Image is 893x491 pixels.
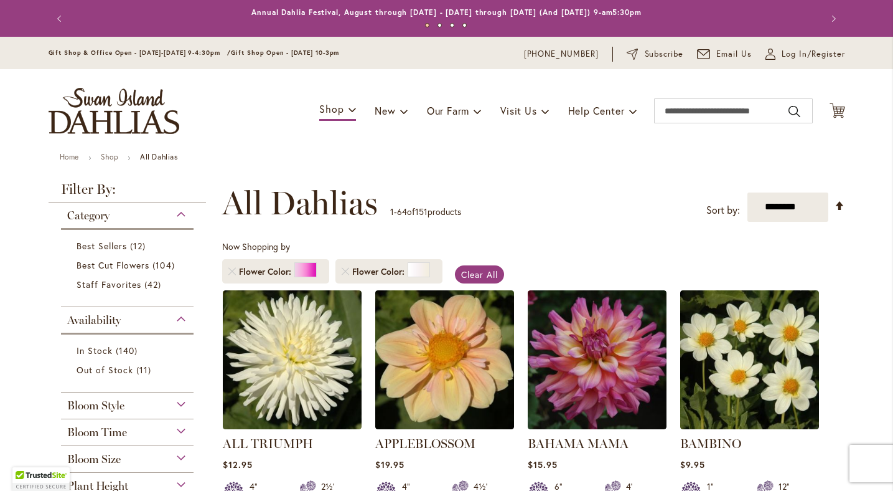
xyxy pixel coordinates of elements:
a: In Stock 140 [77,344,182,357]
button: 1 of 4 [425,23,429,27]
button: 4 of 4 [462,23,467,27]
span: 64 [397,206,407,217]
a: APPLEBLOSSOM [375,420,514,432]
span: $19.95 [375,459,404,470]
button: Next [820,6,845,31]
a: BAHAMA MAMA [528,436,629,451]
span: Staff Favorites [77,279,142,290]
p: - of products [390,202,461,222]
img: ALL TRIUMPH [223,290,362,429]
span: Log In/Register [782,48,845,60]
span: $15.95 [528,459,558,470]
img: Bahama Mama [528,290,666,429]
span: Flower Color [239,265,294,278]
span: Best Cut Flowers [77,259,150,271]
span: Subscribe [645,48,684,60]
a: Home [60,152,79,161]
span: Visit Us [500,104,536,117]
strong: All Dahlias [140,152,178,161]
span: In Stock [77,345,113,356]
button: 3 of 4 [450,23,454,27]
span: Category [67,209,110,222]
a: Remove Flower Color White/Cream [342,268,349,275]
span: Gift Shop Open - [DATE] 10-3pm [231,49,339,57]
a: Staff Favorites [77,278,182,291]
span: Best Sellers [77,240,128,252]
img: APPLEBLOSSOM [375,290,514,429]
a: Annual Dahlia Festival, August through [DATE] - [DATE] through [DATE] (And [DATE]) 9-am5:30pm [251,7,642,17]
button: 2 of 4 [437,23,442,27]
strong: Filter By: [49,183,207,203]
span: Out of Stock [77,364,134,376]
span: Bloom Time [67,426,127,439]
button: Previous [49,6,73,31]
span: 11 [136,363,154,376]
span: 42 [144,278,164,291]
a: store logo [49,88,179,134]
span: Now Shopping by [222,241,290,252]
label: Sort by: [706,199,740,222]
span: $9.95 [680,459,705,470]
span: Gift Shop & Office Open - [DATE]-[DATE] 9-4:30pm / [49,49,231,57]
img: BAMBINO [680,290,819,429]
a: APPLEBLOSSOM [375,436,475,451]
span: $12.95 [223,459,253,470]
span: Our Farm [427,104,469,117]
span: Email Us [716,48,752,60]
a: Remove Flower Color Pink [228,268,236,275]
a: Best Cut Flowers [77,259,182,272]
iframe: Launch Accessibility Center [9,447,44,482]
a: Bahama Mama [528,420,666,432]
a: ALL TRIUMPH [223,436,313,451]
span: Help Center [568,104,625,117]
a: Best Sellers [77,239,182,252]
span: New [375,104,395,117]
span: 140 [116,344,141,357]
span: 151 [415,206,428,217]
span: All Dahlias [222,184,378,222]
span: Flower Color [352,265,408,278]
span: Bloom Style [67,399,124,412]
span: 12 [130,239,149,252]
a: [PHONE_NUMBER] [524,48,599,60]
a: Out of Stock 11 [77,363,182,376]
span: Availability [67,313,121,327]
a: Clear All [455,265,504,284]
a: BAMBINO [680,420,819,432]
span: 1 [390,206,394,217]
a: ALL TRIUMPH [223,420,362,432]
span: Bloom Size [67,452,121,466]
a: Shop [101,152,118,161]
span: Clear All [461,269,498,280]
a: Subscribe [627,48,683,60]
span: 104 [152,259,177,272]
a: BAMBINO [680,436,741,451]
span: Shop [319,102,344,115]
a: Email Us [697,48,752,60]
a: Log In/Register [765,48,845,60]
